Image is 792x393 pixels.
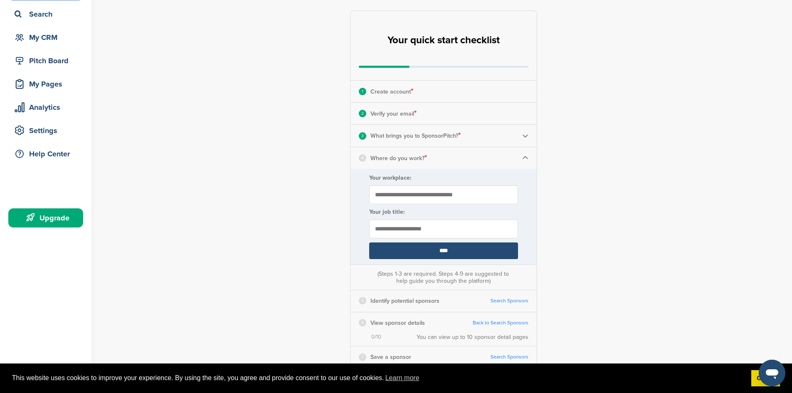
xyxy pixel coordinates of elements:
[417,334,528,341] div: You can view up to 10 sponsor detail pages
[8,208,83,227] a: Upgrade
[759,360,785,386] iframe: Button to launch messaging window
[375,270,511,284] div: (Steps 1-3 are required. Steps 4-9 are suggested to help guide you through the platform)
[359,110,366,117] div: 2
[370,153,427,163] p: Where do you work?
[370,296,439,306] p: Identify potential sponsors
[359,88,366,95] div: 1
[473,320,528,326] a: Back to Search Sponsors
[371,334,381,341] span: 0/10
[369,208,518,215] label: Your job title:
[8,51,83,70] a: Pitch Board
[12,53,83,68] div: Pitch Board
[359,319,366,326] div: 6
[8,28,83,47] a: My CRM
[370,86,413,97] p: Create account
[370,352,411,362] p: Save a sponsor
[12,30,83,45] div: My CRM
[8,74,83,94] a: My Pages
[369,174,518,181] label: Your workplace:
[370,108,417,119] p: Verify your email
[359,297,366,304] div: 5
[12,146,83,161] div: Help Center
[491,298,528,304] a: Search Sponsors
[8,5,83,24] a: Search
[384,372,421,384] a: learn more about cookies
[12,77,83,91] div: My Pages
[12,123,83,138] div: Settings
[751,370,780,387] a: dismiss cookie message
[8,98,83,117] a: Analytics
[522,133,528,139] img: Checklist arrow 2
[359,132,366,140] div: 3
[12,210,83,225] div: Upgrade
[8,121,83,140] a: Settings
[387,31,500,49] h2: Your quick start checklist
[359,353,366,361] div: 7
[12,372,745,384] span: This website uses cookies to improve your experience. By using the site, you agree and provide co...
[12,100,83,115] div: Analytics
[522,155,528,161] img: Checklist arrow 1
[370,130,461,141] p: What brings you to SponsorPitch?
[491,354,528,360] a: Search Sponsors
[12,7,83,22] div: Search
[359,154,366,162] div: 4
[370,318,425,328] p: View sponsor details
[8,144,83,163] a: Help Center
